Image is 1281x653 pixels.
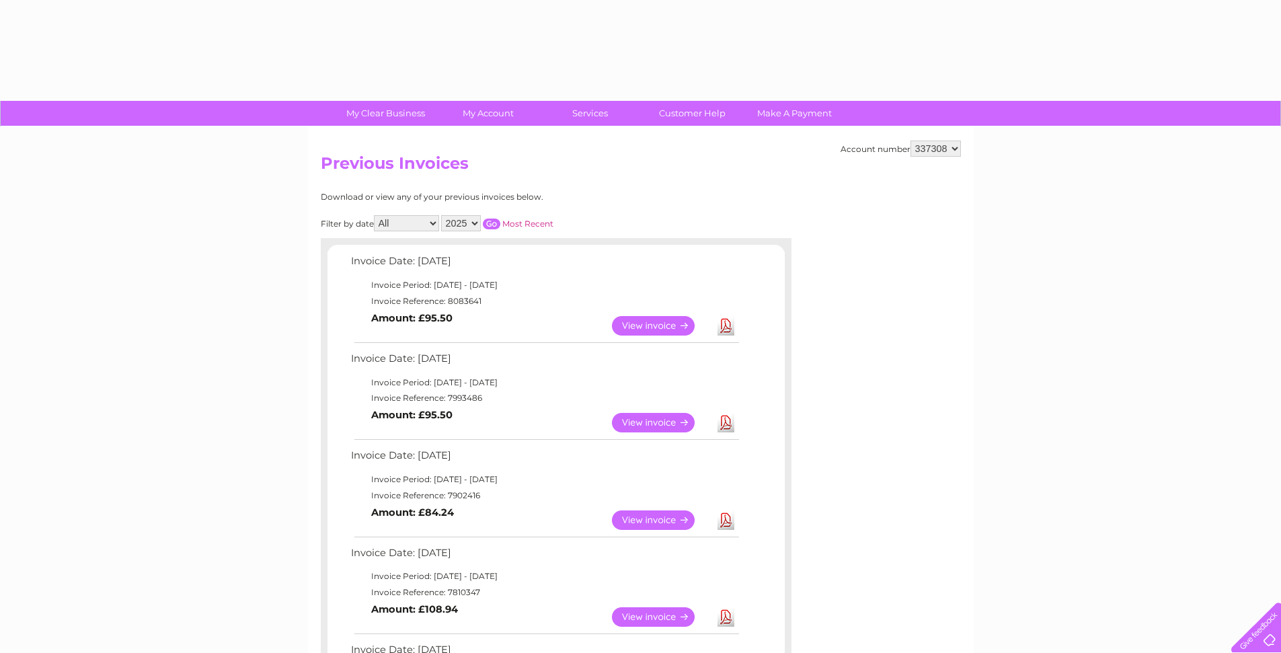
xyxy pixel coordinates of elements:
[612,316,711,336] a: View
[535,101,646,126] a: Services
[348,584,741,601] td: Invoice Reference: 7810347
[612,510,711,530] a: View
[717,413,734,432] a: Download
[330,101,441,126] a: My Clear Business
[348,350,741,375] td: Invoice Date: [DATE]
[348,293,741,309] td: Invoice Reference: 8083641
[348,447,741,471] td: Invoice Date: [DATE]
[612,413,711,432] a: View
[371,603,458,615] b: Amount: £108.94
[321,192,674,202] div: Download or view any of your previous invoices below.
[348,471,741,488] td: Invoice Period: [DATE] - [DATE]
[321,154,961,180] h2: Previous Invoices
[432,101,543,126] a: My Account
[612,607,711,627] a: View
[841,141,961,157] div: Account number
[348,488,741,504] td: Invoice Reference: 7902416
[637,101,748,126] a: Customer Help
[348,375,741,391] td: Invoice Period: [DATE] - [DATE]
[348,252,741,277] td: Invoice Date: [DATE]
[348,568,741,584] td: Invoice Period: [DATE] - [DATE]
[717,607,734,627] a: Download
[348,390,741,406] td: Invoice Reference: 7993486
[717,316,734,336] a: Download
[739,101,850,126] a: Make A Payment
[348,544,741,569] td: Invoice Date: [DATE]
[371,312,453,324] b: Amount: £95.50
[371,409,453,421] b: Amount: £95.50
[348,277,741,293] td: Invoice Period: [DATE] - [DATE]
[717,510,734,530] a: Download
[502,219,553,229] a: Most Recent
[371,506,454,518] b: Amount: £84.24
[321,215,674,231] div: Filter by date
